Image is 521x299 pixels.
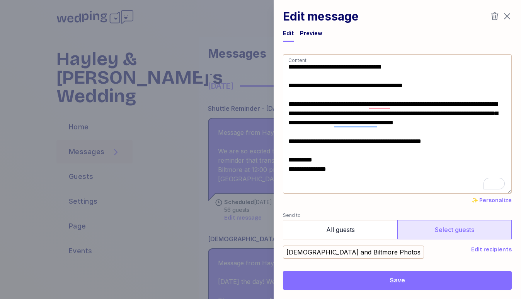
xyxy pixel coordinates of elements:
label: All guests [283,220,397,239]
div: [DEMOGRAPHIC_DATA] and Biltmore Photos [286,247,421,257]
button: ✨ Personalize [472,197,512,204]
button: Save [283,271,512,290]
h1: Edit message [283,9,359,23]
textarea: To enrich screen reader interactions, please activate Accessibility in Grammarly extension settings [283,54,512,194]
label: Send to [283,211,512,220]
button: Edit recipients [471,246,512,254]
span: Save [390,276,405,285]
label: Select guests [397,220,512,239]
div: Preview [300,29,322,37]
div: Edit [283,29,294,37]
